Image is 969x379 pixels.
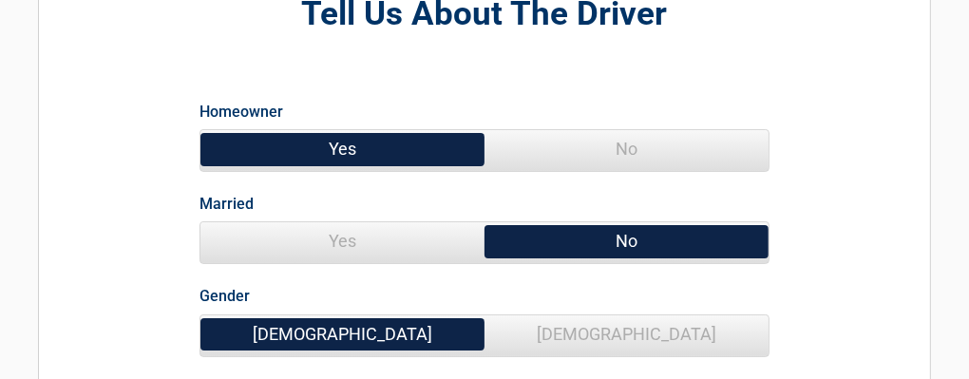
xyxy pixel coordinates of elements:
span: Yes [200,130,484,168]
span: [DEMOGRAPHIC_DATA] [484,315,769,353]
label: Homeowner [199,99,283,124]
label: Gender [199,283,250,309]
span: No [484,222,769,260]
span: No [484,130,769,168]
span: [DEMOGRAPHIC_DATA] [200,315,484,353]
label: Married [199,191,254,217]
span: Yes [200,222,484,260]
